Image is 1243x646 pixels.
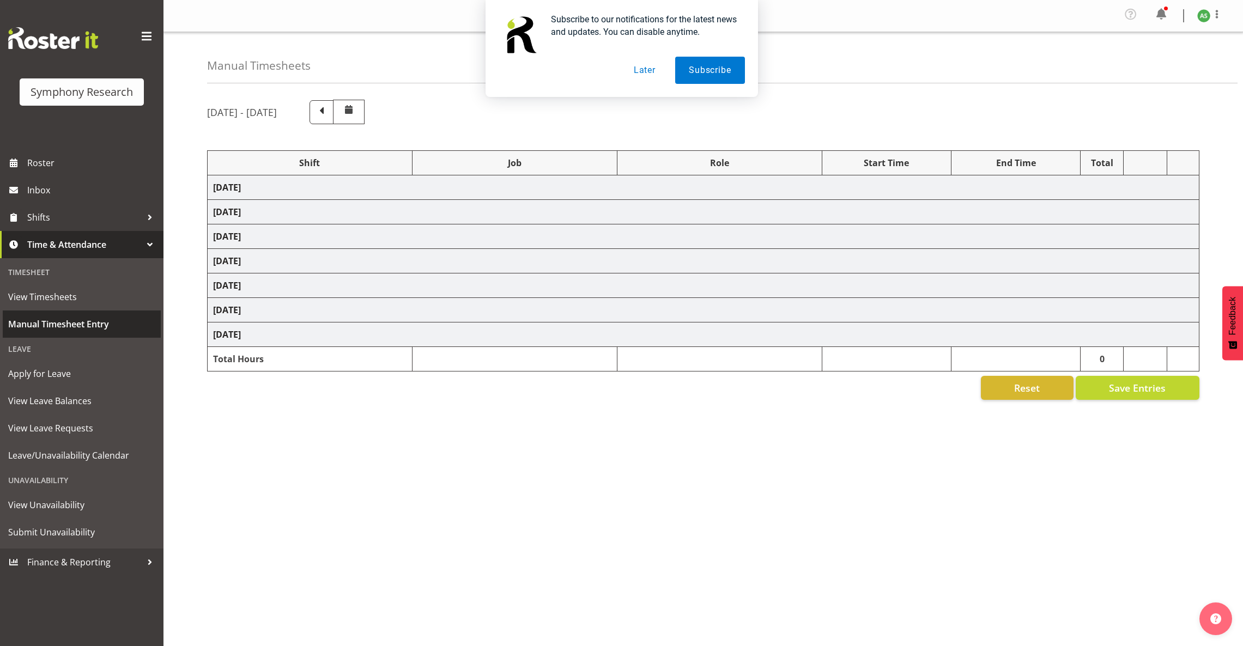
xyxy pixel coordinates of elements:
[208,175,1199,200] td: [DATE]
[208,224,1199,249] td: [DATE]
[981,376,1074,400] button: Reset
[675,57,744,84] button: Subscribe
[27,182,158,198] span: Inbox
[3,442,161,469] a: Leave/Unavailability Calendar
[828,156,945,169] div: Start Time
[8,420,155,436] span: View Leave Requests
[8,524,155,540] span: Submit Unavailability
[1014,381,1040,395] span: Reset
[3,519,161,546] a: Submit Unavailability
[27,155,158,171] span: Roster
[3,261,161,283] div: Timesheet
[27,554,142,570] span: Finance & Reporting
[1109,381,1166,395] span: Save Entries
[8,316,155,332] span: Manual Timesheet Entry
[3,283,161,310] a: View Timesheets
[623,156,816,169] div: Role
[208,249,1199,273] td: [DATE]
[213,156,407,169] div: Shift
[1081,347,1124,371] td: 0
[8,497,155,513] span: View Unavailability
[8,365,155,382] span: Apply for Leave
[208,322,1199,347] td: [DATE]
[3,469,161,491] div: Unavailability
[27,209,142,226] span: Shifts
[3,491,161,519] a: View Unavailability
[208,200,1199,224] td: [DATE]
[208,347,413,371] td: Total Hours
[1076,376,1199,400] button: Save Entries
[542,13,745,38] div: Subscribe to our notifications for the latest news and updates. You can disable anytime.
[3,360,161,387] a: Apply for Leave
[208,298,1199,322] td: [DATE]
[1228,297,1238,335] span: Feedback
[620,57,669,84] button: Later
[3,415,161,442] a: View Leave Requests
[1222,286,1243,360] button: Feedback - Show survey
[499,13,542,57] img: notification icon
[1210,613,1221,624] img: help-xxl-2.png
[957,156,1075,169] div: End Time
[418,156,611,169] div: Job
[3,338,161,360] div: Leave
[3,387,161,415] a: View Leave Balances
[8,393,155,409] span: View Leave Balances
[3,310,161,338] a: Manual Timesheet Entry
[207,106,277,118] h5: [DATE] - [DATE]
[8,289,155,305] span: View Timesheets
[208,273,1199,298] td: [DATE]
[27,236,142,253] span: Time & Attendance
[1086,156,1118,169] div: Total
[8,447,155,464] span: Leave/Unavailability Calendar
